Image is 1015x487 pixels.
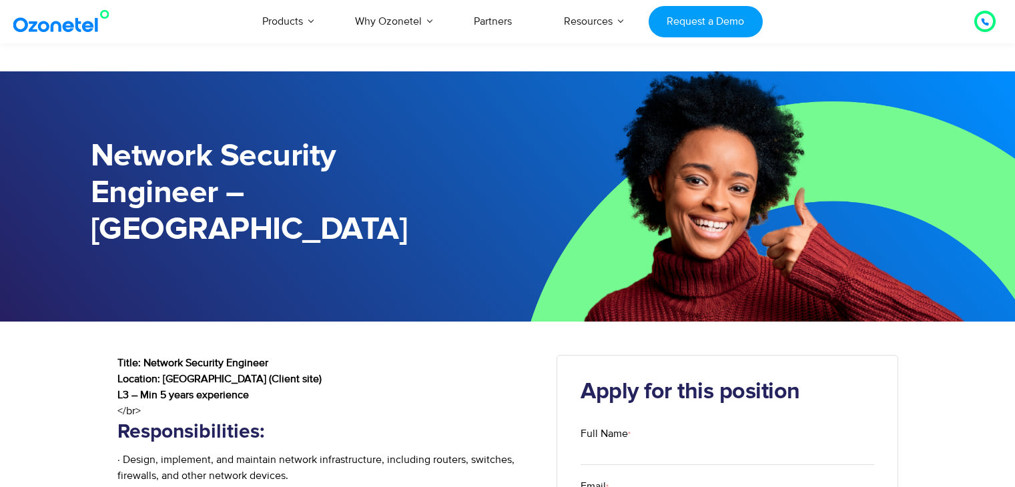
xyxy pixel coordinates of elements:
h1: Network Security Engineer – [GEOGRAPHIC_DATA] [91,138,508,248]
a: Request a Demo [649,6,763,37]
label: Full Name [581,426,874,442]
b: L3 – Min 5 years experience [117,388,249,402]
h2: Apply for this position [581,379,874,406]
b: Responsibilities: [117,422,264,442]
div: </br> [117,403,537,419]
p: · Design, implement, and maintain network infrastructure, including routers, switches, firewalls,... [117,452,537,484]
b: Title: Network Security Engineer [117,356,268,370]
b: Location: [GEOGRAPHIC_DATA] (Client site) [117,372,322,386]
